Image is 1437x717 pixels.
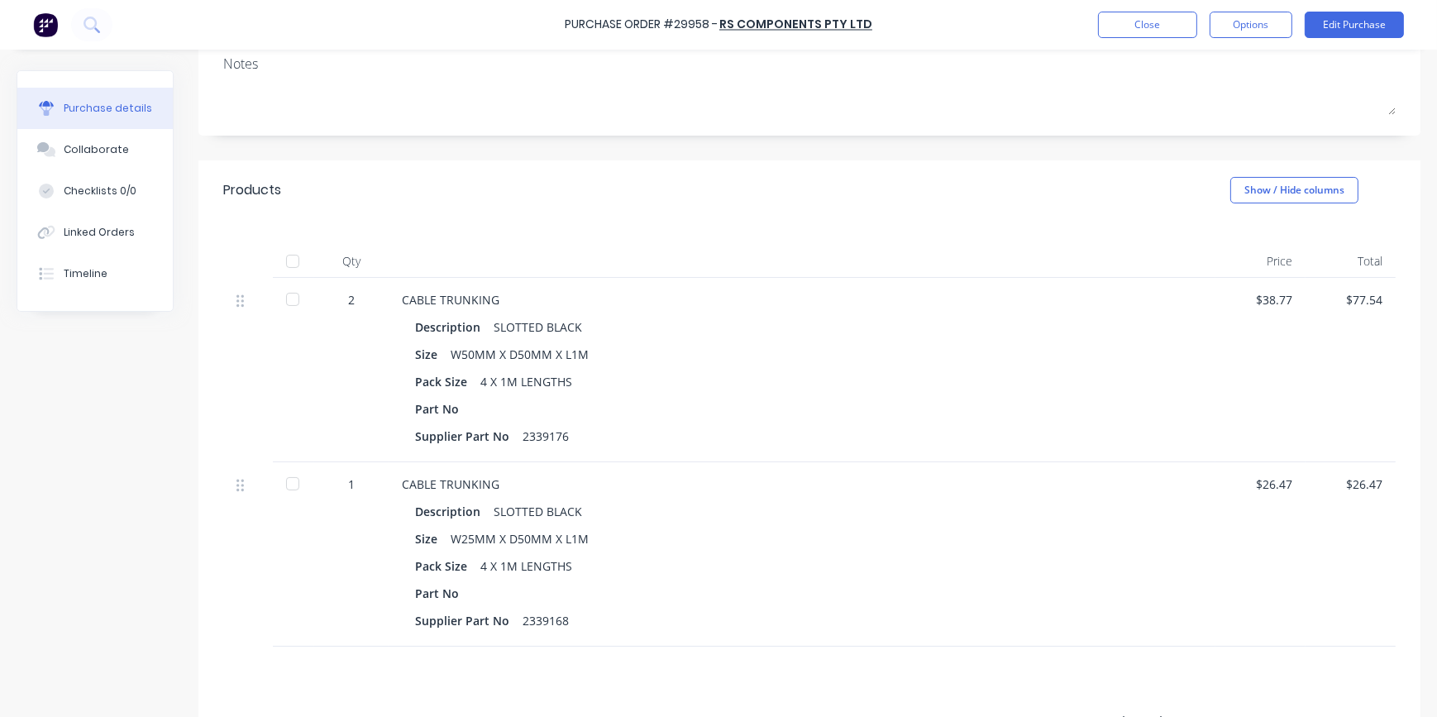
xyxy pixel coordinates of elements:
div: Description [415,315,494,339]
div: Total [1306,245,1396,278]
button: Close [1098,12,1197,38]
div: $26.47 [1229,476,1292,493]
button: Timeline [17,253,173,294]
div: Description [415,500,494,523]
div: Checklists 0/0 [64,184,136,198]
div: Supplier Part No [415,609,523,633]
div: $38.77 [1229,291,1292,308]
div: Timeline [64,266,107,281]
button: Collaborate [17,129,173,170]
div: 4 X 1M LENGTHS [480,370,572,394]
button: Options [1210,12,1292,38]
div: $77.54 [1319,291,1382,308]
div: Purchase Order #29958 - [565,17,718,34]
div: Price [1215,245,1306,278]
div: Products [223,180,281,200]
div: 2339168 [523,609,569,633]
div: Part No [415,397,472,421]
div: 1 [327,476,375,493]
div: Collaborate [64,142,129,157]
div: Purchase details [64,101,152,116]
div: Supplier Part No [415,424,523,448]
div: Size [415,527,451,551]
div: SLOTTED BLACK [494,500,582,523]
div: CABLE TRUNKING [402,291,1202,308]
div: Linked Orders [64,225,135,240]
div: Pack Size [415,554,480,578]
button: Purchase details [17,88,173,129]
div: Qty [314,245,389,278]
a: RS COMPONENTS PTY LTD [719,17,872,33]
button: Show / Hide columns [1230,177,1358,203]
div: W25MM X D50MM X L1M [451,527,589,551]
div: $26.47 [1319,476,1382,493]
button: Checklists 0/0 [17,170,173,212]
div: Size [415,342,451,366]
div: CABLE TRUNKING [402,476,1202,493]
div: Notes [223,54,1396,74]
div: SLOTTED BLACK [494,315,582,339]
button: Edit Purchase [1305,12,1404,38]
button: Linked Orders [17,212,173,253]
div: Pack Size [415,370,480,394]
div: 2339176 [523,424,569,448]
div: 2 [327,291,375,308]
div: 4 X 1M LENGTHS [480,554,572,578]
img: Factory [33,12,58,37]
div: W50MM X D50MM X L1M [451,342,589,366]
div: Part No [415,581,472,605]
